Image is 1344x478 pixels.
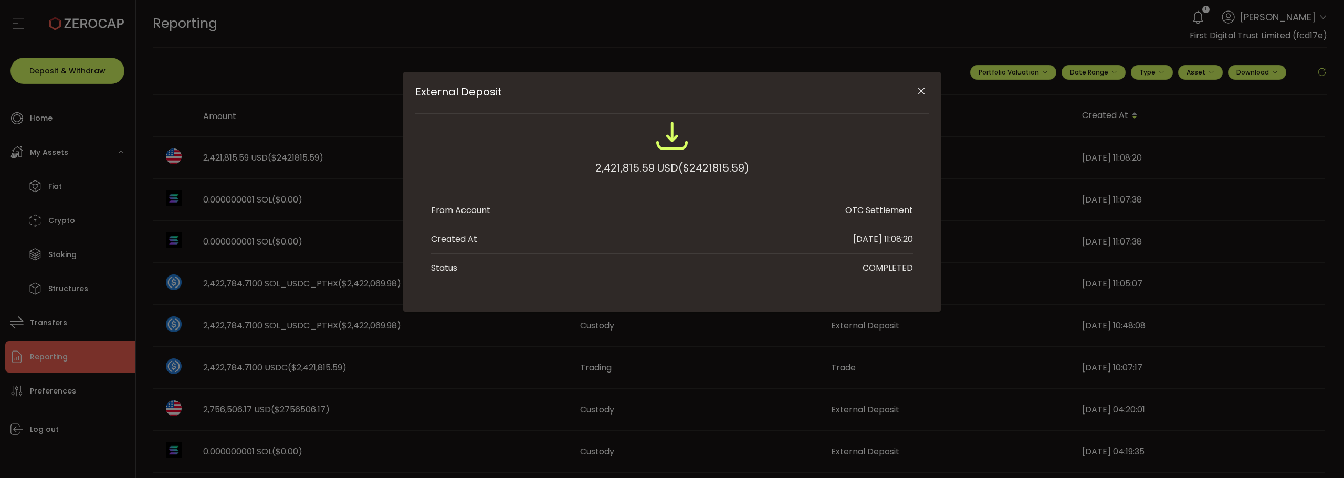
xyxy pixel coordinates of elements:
[678,158,749,177] span: ($2421815.59)
[431,262,457,274] div: Status
[431,233,477,246] div: Created At
[853,233,913,246] div: [DATE] 11:08:20
[1291,428,1344,478] iframe: Chat Widget
[912,82,930,101] button: Close
[845,204,913,217] div: OTC Settlement
[403,72,941,312] div: External Deposit
[415,86,877,98] span: External Deposit
[863,262,913,274] div: COMPLETED
[595,158,749,177] div: 2,421,815.59 USD
[431,204,490,217] div: From Account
